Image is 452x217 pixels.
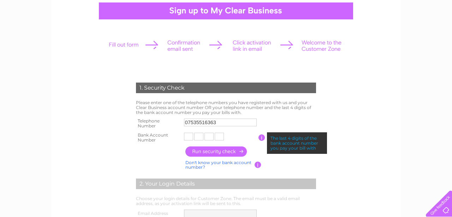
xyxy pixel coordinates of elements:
[391,30,412,35] a: Telecoms
[255,162,261,168] input: Information
[136,83,316,93] div: 1. Security Check
[430,30,448,35] a: Contact
[185,160,251,170] a: Don't know your bank account number?
[371,30,386,35] a: Energy
[258,134,265,141] input: Information
[136,179,316,189] div: 2. Your Login Details
[134,131,182,145] th: Bank Account Number
[134,194,318,208] td: Choose your login details for Customer Zone. The email must be a valid email address, as your act...
[16,18,52,40] img: logo.png
[60,4,393,34] div: Clear Business is a trading name of Verastar Limited (registered in [GEOGRAPHIC_DATA] No. 3667643...
[267,132,327,154] div: The last 4 digits of the bank account number you pay your bill with
[353,30,367,35] a: Water
[134,116,182,131] th: Telephone Number
[416,30,426,35] a: Blog
[319,4,368,12] a: 0333 014 3131
[134,98,318,116] td: Please enter one of the telephone numbers you have registered with us and your Clear Business acc...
